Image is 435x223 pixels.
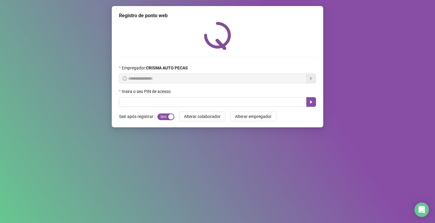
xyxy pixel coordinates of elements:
[309,100,314,104] span: caret-right
[230,112,276,121] button: Alterar empregador
[184,113,221,120] span: Alterar colaborador
[204,22,231,50] img: QRPoint
[119,112,157,121] label: Sair após registrar
[123,76,127,81] span: info-circle
[179,112,225,121] button: Alterar colaborador
[119,88,175,95] label: Insira o seu PIN de acesso
[146,65,188,70] strong: CRISMA AUTO PECAS
[414,202,429,217] div: Open Intercom Messenger
[119,12,316,19] div: Registro de ponto web
[235,113,272,120] span: Alterar empregador
[122,65,188,71] span: Empregador :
